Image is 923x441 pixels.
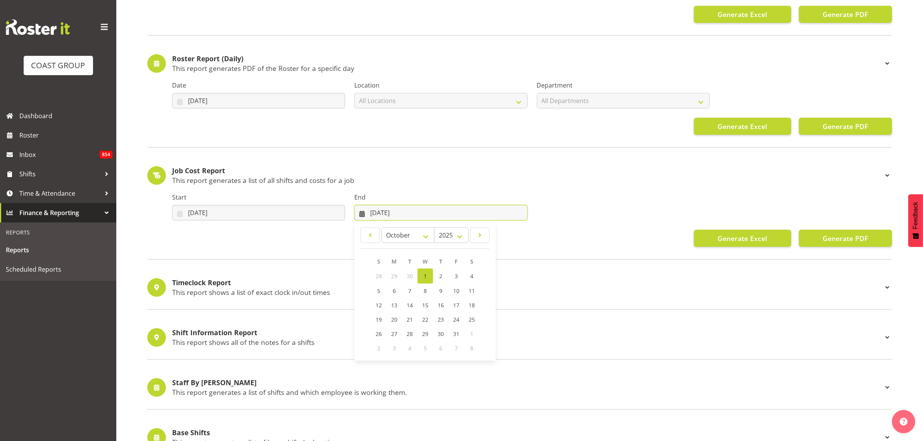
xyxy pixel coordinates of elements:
[391,301,397,309] span: 13
[422,301,428,309] span: 15
[377,287,380,295] span: 5
[172,329,883,337] h4: Shift Information Report
[455,272,458,280] span: 3
[470,272,473,280] span: 4
[392,258,397,265] span: M
[147,378,892,397] div: Staff By [PERSON_NAME] This report generates a list of shifts and which employee is working them.
[19,207,101,219] span: Finance & Reporting
[172,279,883,287] h4: Timeclock Report
[438,301,444,309] span: 16
[423,258,428,265] span: W
[147,278,892,297] div: Timeclock Report This report shows a list of exact clock in/out times
[172,81,345,90] label: Date
[19,149,100,160] span: Inbox
[469,287,475,295] span: 11
[147,54,892,73] div: Roster Report (Daily) This report generates PDF of the Roster for a specific day
[799,6,892,23] button: Generate PDF
[439,345,442,352] span: 6
[19,188,101,199] span: Time & Attendance
[418,269,433,284] a: 1
[438,330,444,338] span: 30
[407,316,413,323] span: 21
[172,379,883,387] h4: Staff By [PERSON_NAME]
[172,429,883,437] h4: Base Shifts
[418,327,433,341] a: 29
[376,316,382,323] span: 19
[449,312,464,327] a: 24
[19,129,112,141] span: Roster
[386,327,402,341] a: 27
[464,298,480,312] a: 18
[371,298,386,312] a: 12
[718,233,767,243] span: Generate Excel
[908,194,923,247] button: Feedback - Show survey
[408,258,411,265] span: T
[408,345,411,352] span: 4
[172,55,883,63] h4: Roster Report (Daily)
[408,287,411,295] span: 7
[823,233,868,243] span: Generate PDF
[376,330,382,338] span: 26
[402,327,418,341] a: 28
[402,284,418,298] a: 7
[354,81,527,90] label: Location
[694,230,791,247] button: Generate Excel
[407,301,413,309] span: 14
[453,301,459,309] span: 17
[371,327,386,341] a: 26
[799,230,892,247] button: Generate PDF
[439,287,442,295] span: 9
[470,345,473,352] span: 8
[376,301,382,309] span: 12
[900,418,907,425] img: help-xxl-2.png
[402,312,418,327] a: 21
[449,298,464,312] a: 17
[439,272,442,280] span: 2
[391,272,397,280] span: 29
[433,269,449,284] a: 2
[422,330,428,338] span: 29
[424,287,427,295] span: 8
[449,327,464,341] a: 31
[694,6,791,23] button: Generate Excel
[455,345,458,352] span: 7
[100,151,112,158] span: 854
[391,330,397,338] span: 27
[386,312,402,327] a: 20
[718,121,767,131] span: Generate Excel
[172,205,345,220] input: Click to select...
[6,19,70,35] img: Rosterit website logo
[386,298,402,312] a: 13
[402,298,418,312] a: 14
[407,272,413,280] span: 30
[449,284,464,298] a: 10
[470,330,473,338] span: 1
[2,240,114,260] a: Reports
[469,301,475,309] span: 18
[453,287,459,295] span: 10
[377,345,380,352] span: 2
[455,258,457,265] span: F
[172,176,883,184] p: This report generates a list of all shifts and costs for a job
[386,284,402,298] a: 6
[453,316,459,323] span: 24
[439,258,442,265] span: T
[354,193,527,202] label: End
[424,272,427,280] span: 1
[354,205,527,220] input: Click to select...
[19,168,101,180] span: Shifts
[464,284,480,298] a: 11
[147,166,892,185] div: Job Cost Report This report generates a list of all shifts and costs for a job
[371,312,386,327] a: 19
[424,345,427,352] span: 5
[464,269,480,284] a: 4
[2,224,114,240] div: Reports
[433,327,449,341] a: 30
[470,258,473,265] span: S
[718,9,767,19] span: Generate Excel
[453,330,459,338] span: 31
[464,312,480,327] a: 25
[433,284,449,298] a: 9
[393,287,396,295] span: 6
[172,388,883,396] p: This report generates a list of shifts and which employee is working them.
